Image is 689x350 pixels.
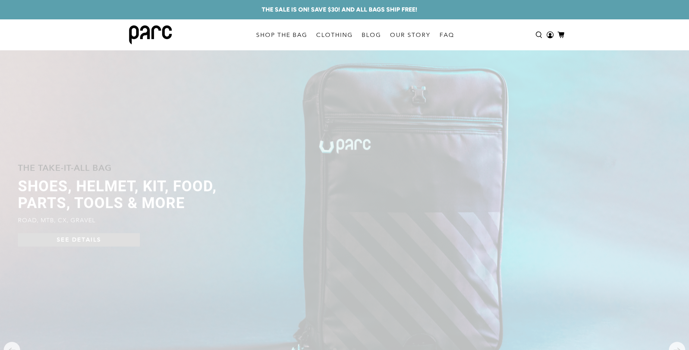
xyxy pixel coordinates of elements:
a: CLOTHING [312,25,357,45]
a: OUR STORY [386,25,435,45]
a: THE SALE IS ON! SAVE $30! AND ALL BAGS SHIP FREE! [262,5,417,14]
span: SHOES, HELMET, KIT, FOOD, PARTS, TOOLS & MORE [18,183,265,217]
h4: The take-it-all bag [18,167,265,180]
p: ROAD, MTB, CX, GRAVEL [18,222,265,230]
a: BLOG [357,25,386,45]
a: SEE DETAILS [18,239,139,252]
a: FAQ [435,25,459,45]
a: SHOP THE BAG [252,25,312,45]
nav: main navigation [252,19,459,50]
img: parc bag logo [129,25,172,44]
